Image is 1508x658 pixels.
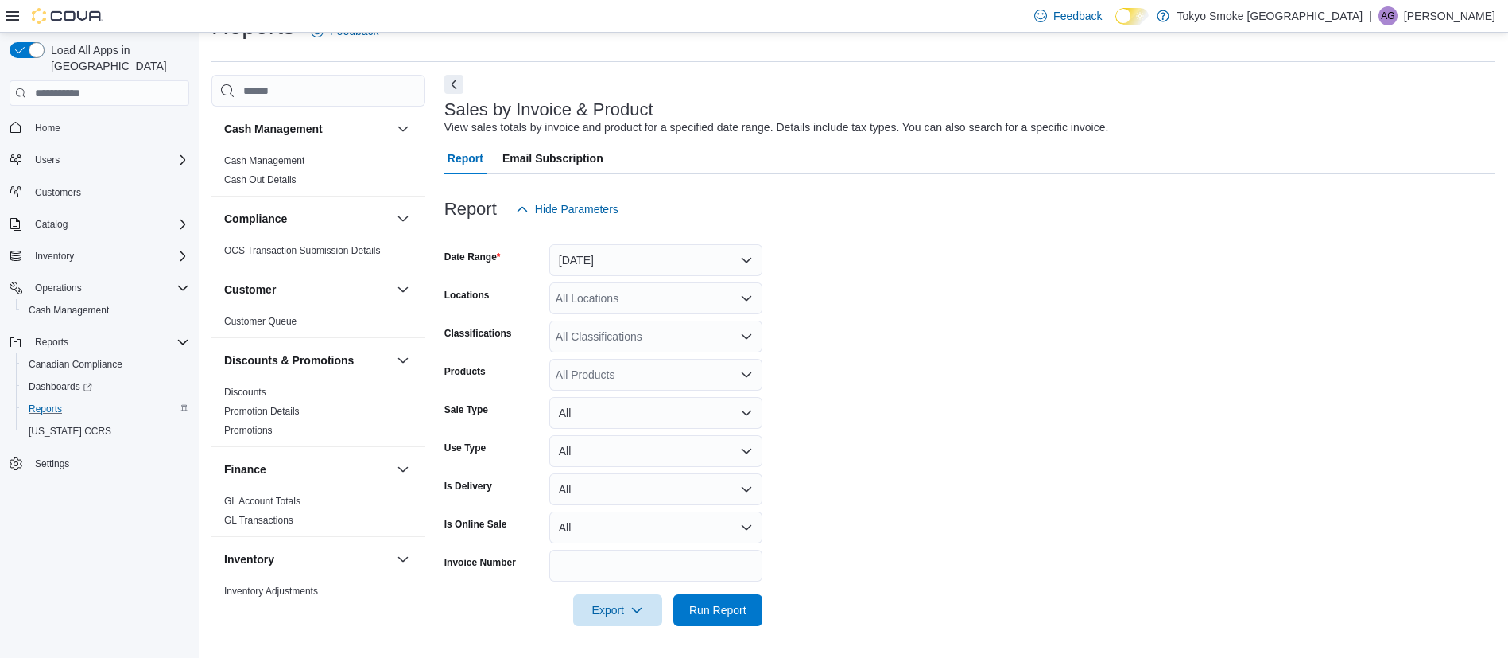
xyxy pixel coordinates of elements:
a: Discounts [224,387,266,398]
button: [US_STATE] CCRS [16,420,196,442]
button: Next [444,75,463,94]
button: Export [573,594,662,626]
p: | [1369,6,1372,25]
span: Washington CCRS [22,422,189,441]
span: Catalog [29,215,189,234]
a: Inventory Adjustments [224,586,318,597]
a: GL Transactions [224,515,293,526]
span: Settings [29,454,189,473]
button: Inventory [3,245,196,267]
span: Catalog [35,218,68,231]
span: Dashboards [22,377,189,396]
a: Home [29,119,67,138]
h3: Customer [224,282,276,298]
span: Inventory Adjustments [224,585,318,598]
span: Load All Apps in [GEOGRAPHIC_DATA] [45,42,189,74]
button: Users [29,150,66,169]
button: Run Report [673,594,762,626]
div: Cash Management [211,151,425,196]
button: Hide Parameters [510,193,625,225]
span: Cash Out Details [224,173,297,186]
input: Dark Mode [1115,8,1149,25]
span: Inventory [29,247,189,266]
a: Customer Queue [224,316,297,327]
button: Catalog [29,215,74,234]
span: Dashboards [29,380,92,393]
button: All [549,473,762,505]
button: Inventory [29,247,80,266]
button: Operations [3,277,196,299]
a: Reports [22,399,68,419]
button: Home [3,115,196,138]
button: Open list of options [740,330,753,343]
label: Sale Type [444,403,488,416]
span: Cash Management [22,301,189,320]
span: AG [1381,6,1394,25]
h3: Finance [224,461,266,477]
label: Classifications [444,327,512,340]
span: Operations [29,278,189,298]
a: Dashboards [16,376,196,398]
span: Customers [29,182,189,202]
button: All [549,397,762,429]
span: Run Report [689,602,746,618]
span: OCS Transaction Submission Details [224,244,381,257]
span: Promotions [224,424,273,437]
span: Promotion Details [224,405,300,418]
button: Catalog [3,213,196,236]
div: View sales totals by invoice and product for a specified date range. Details include tax types. Y... [444,119,1109,136]
h3: Discounts & Promotions [224,352,354,368]
button: Operations [29,278,88,298]
span: Feedback [1053,8,1102,24]
button: Customers [3,181,196,204]
button: Customer [393,280,413,299]
div: Customer [211,312,425,337]
button: All [549,435,762,467]
span: Reports [22,399,189,419]
button: Cash Management [224,121,390,137]
button: Cash Management [393,119,413,138]
button: Open list of options [740,368,753,381]
a: Promotions [224,425,273,436]
span: Email Subscription [502,142,603,174]
button: Canadian Compliance [16,353,196,376]
div: Andrea Geater [1378,6,1398,25]
span: Settings [35,457,69,470]
button: All [549,512,762,543]
label: Locations [444,289,490,302]
span: Canadian Compliance [22,355,189,374]
button: Cash Management [16,299,196,321]
a: Cash Out Details [224,174,297,185]
p: Tokyo Smoke [GEOGRAPHIC_DATA] [1177,6,1363,25]
span: Cash Management [29,304,109,317]
span: Home [35,122,60,134]
span: Home [29,117,189,137]
span: Reports [29,403,62,415]
span: [US_STATE] CCRS [29,425,111,438]
a: Dashboards [22,377,99,396]
span: Reports [29,333,189,352]
div: Finance [211,492,425,536]
a: OCS Transaction Submission Details [224,245,381,256]
button: Customer [224,282,390,298]
label: Invoice Number [444,556,516,569]
h3: Cash Management [224,121,323,137]
button: Compliance [224,211,390,227]
h3: Inventory [224,551,274,567]
button: [DATE] [549,244,762,276]
label: Products [444,365,486,378]
a: GL Account Totals [224,496,300,507]
span: Customer Queue [224,315,297,328]
label: Is Online Sale [444,518,507,531]
div: Discounts & Promotions [211,383,425,446]
span: Operations [35,282,82,294]
button: Finance [393,460,413,479]
label: Is Delivery [444,480,492,493]
button: Finance [224,461,390,477]
button: Settings [3,452,196,475]
a: Canadian Compliance [22,355,129,374]
img: Cova [32,8,103,24]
